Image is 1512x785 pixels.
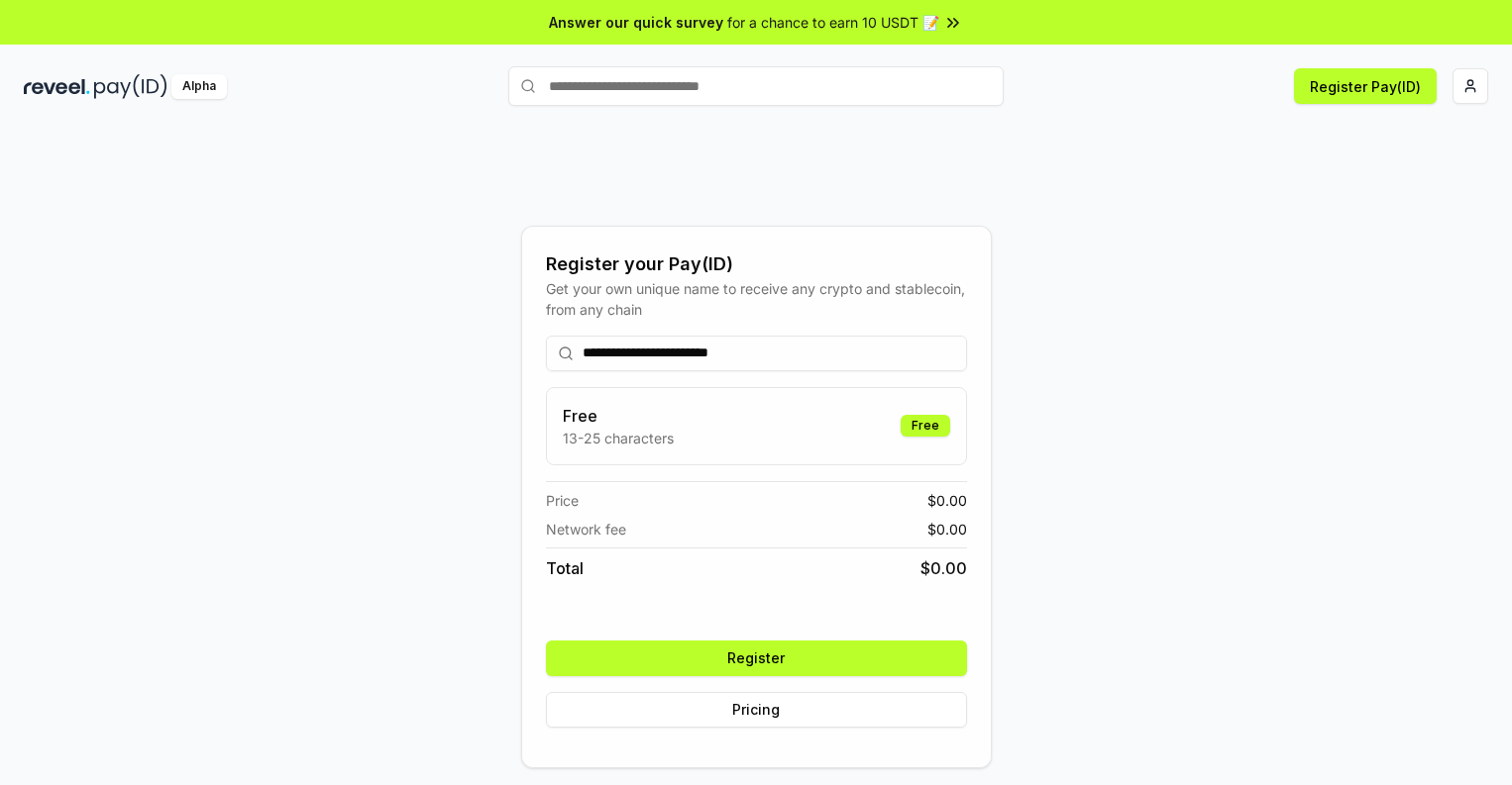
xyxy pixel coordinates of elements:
[546,692,967,728] button: Pricing
[24,74,90,99] img: reveel_dark
[546,250,967,278] div: Register your Pay(ID)
[563,404,674,428] h3: Free
[1294,68,1437,104] button: Register Pay(ID)
[927,519,967,540] span: $ 0.00
[549,12,723,33] span: Answer our quick survey
[546,556,584,580] span: Total
[171,74,227,99] div: Alpha
[727,12,939,33] span: for a chance to earn 10 USDT 📝
[94,74,167,99] img: pay_id
[920,556,967,580] span: $ 0.00
[927,490,967,511] span: $ 0.00
[546,640,967,676] button: Register
[563,428,674,448] p: 13-25 characters
[546,278,967,320] div: Get your own unique name to receive any crypto and stablecoin, from any chain
[546,490,579,511] span: Price
[901,415,950,437] div: Free
[546,519,626,540] span: Network fee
